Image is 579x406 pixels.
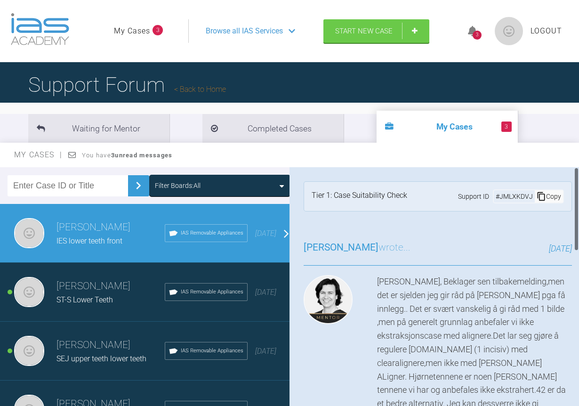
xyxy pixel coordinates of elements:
img: profile.png [495,17,523,45]
li: Completed Cases [202,114,344,143]
span: IAS Removable Appliances [181,347,243,355]
span: [DATE] [549,244,572,253]
span: Support ID [458,191,489,202]
img: Roger Daldorff [14,277,44,307]
img: Roger Daldorff [14,218,44,248]
span: Browse all IAS Services [206,25,283,37]
span: 3 [153,25,163,35]
span: 3 [501,122,512,132]
span: [DATE] [255,347,276,356]
a: Back to Home [174,85,226,94]
h3: [PERSON_NAME] [56,278,165,294]
img: chevronRight.28bd32b0.svg [131,178,146,193]
h3: [PERSON_NAME] [56,337,165,353]
span: ST-S Lower Teeth [56,295,113,304]
div: Filter Boards: All [155,180,201,191]
li: Waiting for Mentor [28,114,169,143]
span: SEJ upper teeth lower teeth [56,354,146,363]
span: [DATE] [255,288,276,297]
a: Start New Case [323,19,429,43]
h3: wrote... [304,240,410,256]
div: Tier 1: Case Suitability Check [312,189,407,203]
h3: [PERSON_NAME] [56,219,165,235]
strong: 3 unread messages [111,152,172,159]
a: My Cases [114,25,150,37]
div: # JMLXKDVJ [494,191,535,202]
a: Logout [531,25,562,37]
img: Roger Daldorff [14,336,44,366]
span: Start New Case [335,27,393,35]
img: logo-light.3e3ef733.png [11,13,69,45]
span: You have [82,152,173,159]
div: Copy [535,190,563,203]
span: My Cases [14,150,63,159]
span: IES lower teeth front [56,236,122,245]
span: IAS Removable Appliances [181,229,243,237]
li: My Cases [377,111,518,143]
h1: Support Forum [28,68,226,101]
input: Enter Case ID or Title [8,175,128,196]
img: Finn Andre Hammer [304,275,353,324]
div: 3 [473,31,482,40]
span: IAS Removable Appliances [181,288,243,296]
span: [PERSON_NAME] [304,242,378,253]
span: [DATE] [255,229,276,238]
